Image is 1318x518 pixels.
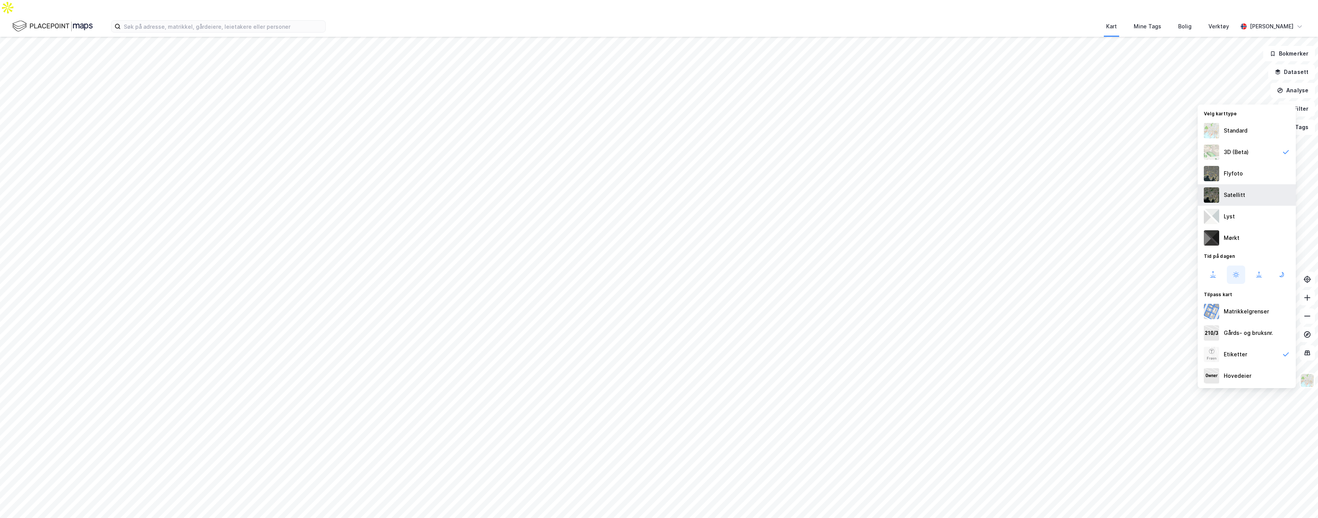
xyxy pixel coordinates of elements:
[1224,126,1248,135] div: Standard
[1224,190,1245,200] div: Satellitt
[1279,120,1315,135] button: Tags
[1204,187,1219,203] img: 9k=
[1204,230,1219,246] img: nCdM7BzjoCAAAAAElFTkSuQmCC
[1204,144,1219,160] img: Z
[1224,371,1251,380] div: Hovedeier
[1198,106,1296,120] div: Velg karttype
[1224,212,1235,221] div: Lyst
[1263,46,1315,61] button: Bokmerker
[1198,249,1296,262] div: Tid på dagen
[1134,22,1161,31] div: Mine Tags
[1106,22,1117,31] div: Kart
[1224,148,1249,157] div: 3D (Beta)
[1178,22,1192,31] div: Bolig
[1224,307,1269,316] div: Matrikkelgrenser
[1204,123,1219,138] img: Z
[1250,22,1293,31] div: [PERSON_NAME]
[1224,169,1243,178] div: Flyfoto
[1204,304,1219,319] img: cadastreBorders.cfe08de4b5ddd52a10de.jpeg
[1204,368,1219,384] img: majorOwner.b5e170eddb5c04bfeeff.jpeg
[1268,64,1315,80] button: Datasett
[1224,233,1239,243] div: Mørkt
[1278,101,1315,116] button: Filter
[1204,209,1219,224] img: luj3wr1y2y3+OchiMxRmMxRlscgabnMEmZ7DJGWxyBpucwSZnsMkZbHIGm5zBJmewyRlscgabnMEmZ7DJGWxyBpucwSZnsMkZ...
[1224,350,1247,359] div: Etiketter
[1204,166,1219,181] img: Z
[1270,83,1315,98] button: Analyse
[121,21,325,32] input: Søk på adresse, matrikkel, gårdeiere, leietakere eller personer
[1300,373,1315,388] img: Z
[12,20,93,33] img: logo.f888ab2527a4732fd821a326f86c7f29.svg
[1224,328,1273,338] div: Gårds- og bruksnr.
[1208,22,1229,31] div: Verktøy
[1280,481,1318,518] iframe: Chat Widget
[1198,287,1296,301] div: Tilpass kart
[1204,347,1219,362] img: Z
[1204,325,1219,341] img: cadastreKeys.547ab17ec502f5a4ef2b.jpeg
